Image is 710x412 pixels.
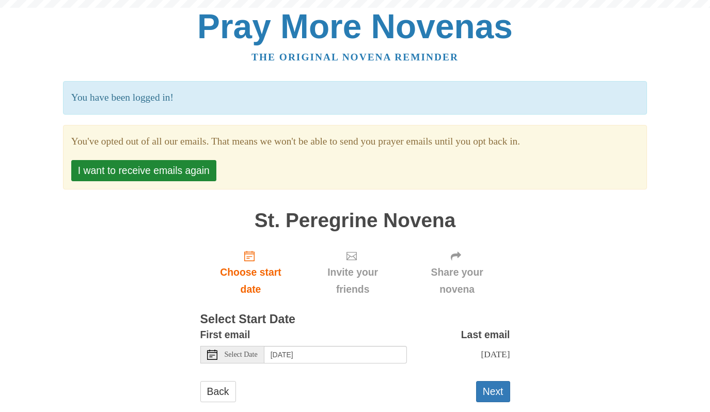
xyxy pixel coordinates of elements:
a: Choose start date [200,242,302,303]
span: Share your novena [415,264,500,298]
a: Back [200,381,236,402]
a: The original novena reminder [251,52,459,62]
button: Next [476,381,510,402]
h3: Select Start Date [200,313,510,326]
button: I want to receive emails again [71,160,216,181]
span: Select Date [225,351,258,358]
div: Click "Next" to confirm your start date first. [301,242,404,303]
label: First email [200,326,250,343]
h1: St. Peregrine Novena [200,210,510,232]
section: You've opted out of all our emails. That means we won't be able to send you prayer emails until y... [71,133,639,150]
span: [DATE] [481,349,510,359]
span: Choose start date [211,264,291,298]
p: You have been logged in! [63,81,647,115]
label: Last email [461,326,510,343]
a: Pray More Novenas [197,7,513,45]
div: Click "Next" to confirm your start date first. [404,242,510,303]
span: Invite your friends [311,264,393,298]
